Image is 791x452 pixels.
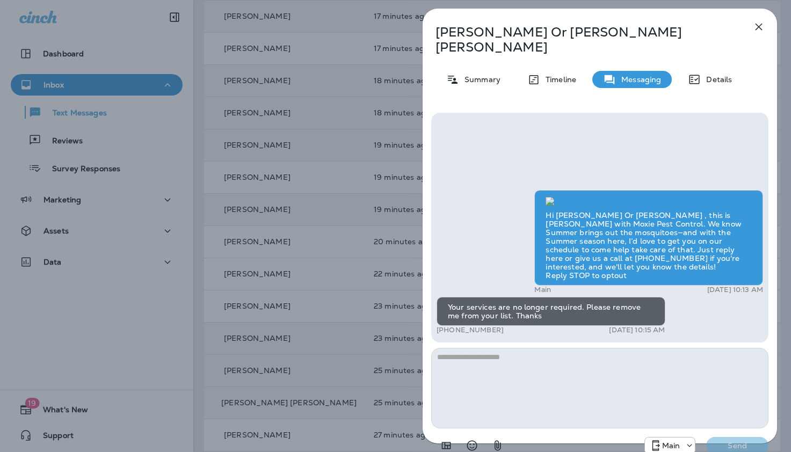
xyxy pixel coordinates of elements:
[546,197,554,206] img: twilio-download
[707,286,763,294] p: [DATE] 10:13 AM
[534,286,551,294] p: Main
[540,75,576,84] p: Timeline
[662,441,680,450] p: Main
[437,297,665,326] div: Your services are no longer required. Please remove me from your list. Thanks
[609,326,665,334] p: [DATE] 10:15 AM
[534,190,763,286] div: Hi [PERSON_NAME] Or [PERSON_NAME] , this is [PERSON_NAME] with Moxie Pest Control. We know Summer...
[459,75,500,84] p: Summary
[437,326,504,334] p: [PHONE_NUMBER]
[436,25,729,55] p: [PERSON_NAME] Or [PERSON_NAME] [PERSON_NAME]
[701,75,732,84] p: Details
[616,75,661,84] p: Messaging
[645,439,695,452] div: +1 (817) 482-3792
